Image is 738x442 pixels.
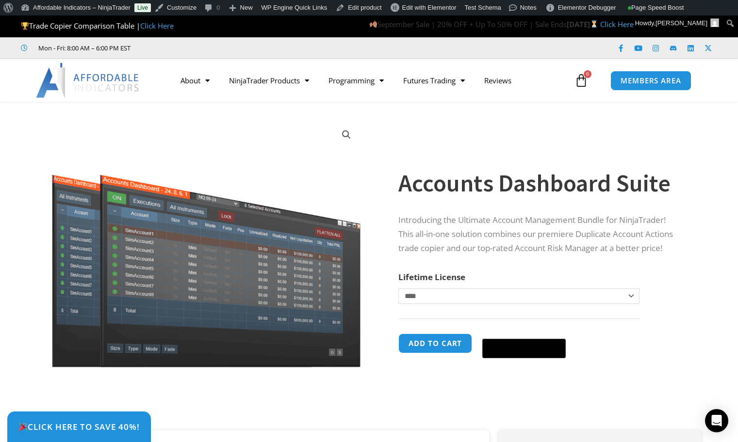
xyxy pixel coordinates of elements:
[134,3,151,12] a: Live
[36,63,140,98] img: LogoAI | Affordable Indicators – NinjaTrader
[610,71,691,91] a: MEMBERS AREA
[567,19,600,29] strong: [DATE]
[398,213,682,255] p: Introducing the Ultimate Account Management Bundle for NinjaTrader! This all-in-one solution comb...
[19,423,27,431] img: 🎉
[398,166,682,200] h1: Accounts Dashboard Suite
[632,16,723,31] a: Howdy,
[144,43,290,53] iframe: Customer reviews powered by Trustpilot
[338,126,355,143] a: View full-screen image gallery
[560,66,603,95] a: 0
[21,21,174,31] span: Trade Copier Comparison Table |
[600,19,634,29] a: Click Here
[171,69,572,92] nav: Menu
[394,69,475,92] a: Futures Trading
[656,19,707,27] span: [PERSON_NAME]
[18,423,140,431] span: Click Here to save 40%!
[398,309,413,316] a: Clear options
[402,4,457,11] span: Edit with Elementor
[140,21,174,31] a: Click Here
[705,409,728,432] div: Open Intercom Messenger
[171,69,219,92] a: About
[584,70,591,78] span: 0
[398,333,472,353] button: Add to cart
[369,19,567,29] span: September Sale | 20% OFF + Up To 50% OFF | Sale Ends
[398,366,682,375] iframe: PayPal Message 1
[36,42,131,54] span: Mon - Fri: 8:00 AM – 6:00 PM EST
[475,69,521,92] a: Reviews
[482,339,566,358] button: Buy with GPay
[370,20,377,28] img: 🍂
[7,411,151,442] a: 🎉Click Here to save 40%!
[621,77,681,84] span: MEMBERS AREA
[219,69,319,92] a: NinjaTrader Products
[590,20,598,28] img: ⏳
[21,22,29,30] img: 🏆
[319,69,394,92] a: Programming
[480,332,568,336] iframe: Secure express checkout frame
[398,271,465,283] label: Lifetime License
